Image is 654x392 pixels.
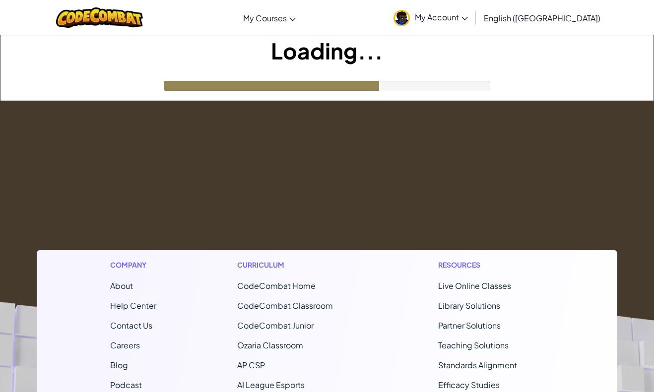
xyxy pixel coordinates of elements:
[479,4,605,31] a: English ([GEOGRAPHIC_DATA])
[438,300,500,311] a: Library Solutions
[110,300,156,311] a: Help Center
[110,320,152,331] span: Contact Us
[238,4,301,31] a: My Courses
[237,280,316,291] span: CodeCombat Home
[243,13,287,23] span: My Courses
[389,2,473,33] a: My Account
[56,7,143,28] img: CodeCombat logo
[438,380,500,390] a: Efficacy Studies
[438,360,517,370] a: Standards Alignment
[237,320,314,331] a: CodeCombat Junior
[438,280,511,291] a: Live Online Classes
[237,300,333,311] a: CodeCombat Classroom
[0,35,654,66] h1: Loading...
[110,340,140,350] a: Careers
[110,260,156,270] h1: Company
[110,360,128,370] a: Blog
[237,360,265,370] a: AP CSP
[393,10,410,26] img: avatar
[438,340,509,350] a: Teaching Solutions
[438,260,544,270] h1: Resources
[438,320,501,331] a: Partner Solutions
[415,12,468,22] span: My Account
[110,280,133,291] a: About
[237,340,303,350] a: Ozaria Classroom
[237,260,357,270] h1: Curriculum
[110,380,142,390] a: Podcast
[484,13,600,23] span: English ([GEOGRAPHIC_DATA])
[237,380,305,390] a: AI League Esports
